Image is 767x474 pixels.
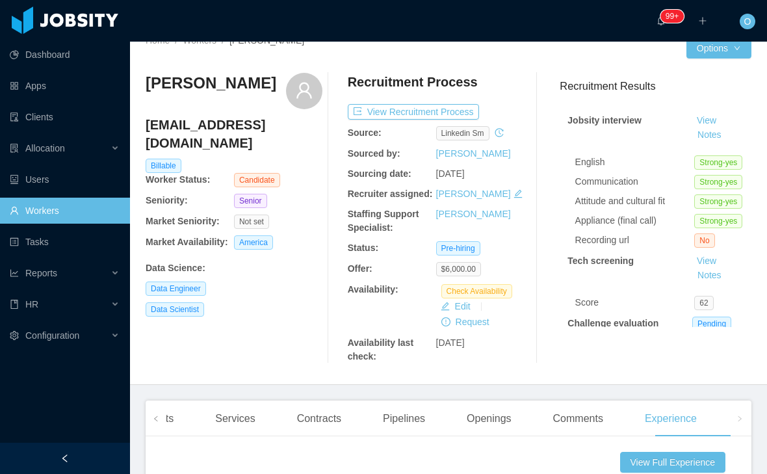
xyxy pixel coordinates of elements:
[436,168,465,179] span: [DATE]
[146,73,276,94] h3: [PERSON_NAME]
[348,337,413,362] b: Availability last check:
[436,241,480,256] span: Pre-hiring
[10,166,120,192] a: icon: robotUsers
[25,330,79,341] span: Configuration
[348,189,433,199] b: Recruiter assigned:
[146,237,228,247] b: Market Availability:
[692,268,727,283] button: Notes
[10,42,120,68] a: icon: pie-chartDashboard
[146,302,204,317] span: Data Scientist
[660,10,684,23] sup: 1649
[456,401,522,437] div: Openings
[736,415,743,422] i: icon: right
[234,173,280,187] span: Candidate
[146,159,181,173] span: Billable
[575,296,695,309] div: Score
[694,233,714,248] span: No
[10,300,19,309] i: icon: book
[25,268,57,278] span: Reports
[348,243,378,253] b: Status:
[146,263,205,273] b: Data Science :
[146,216,220,226] b: Market Seniority:
[436,209,511,219] a: [PERSON_NAME]
[10,269,19,278] i: icon: line-chart
[295,81,313,99] i: icon: user
[348,148,400,159] b: Sourced by:
[372,401,435,437] div: Pipelines
[348,104,479,120] button: icon: exportView Recruitment Process
[495,128,504,137] i: icon: history
[656,16,666,25] i: icon: bell
[436,189,511,199] a: [PERSON_NAME]
[146,174,210,185] b: Worker Status:
[698,16,707,25] i: icon: plus
[567,256,634,266] strong: Tech screening
[436,126,489,140] span: linkedin sm
[694,296,713,310] span: 62
[348,209,419,233] b: Staffing Support Specialist:
[692,115,721,125] a: View
[560,78,751,94] h3: Recruitment Results
[575,155,695,169] div: English
[10,331,19,340] i: icon: setting
[575,214,695,228] div: Appliance (final call)
[513,189,523,198] i: icon: edit
[348,107,479,117] a: icon: exportView Recruitment Process
[692,317,731,331] span: Pending
[348,168,411,179] b: Sourcing date:
[575,175,695,189] div: Communication
[567,115,642,125] strong: Jobsity interview
[25,299,38,309] span: HR
[348,73,478,91] h4: Recruitment Process
[694,155,742,170] span: Strong-yes
[146,282,206,296] span: Data Engineer
[234,215,269,229] span: Not set
[234,235,273,250] span: America
[436,262,481,276] span: $6,000.00
[694,214,742,228] span: Strong-yes
[234,194,267,208] span: Senior
[146,116,322,152] h4: [EMAIL_ADDRESS][DOMAIN_NAME]
[10,229,120,255] a: icon: profileTasks
[348,284,398,295] b: Availability:
[692,256,721,266] a: View
[10,73,120,99] a: icon: appstoreApps
[348,127,382,138] b: Source:
[694,194,742,209] span: Strong-yes
[10,198,120,224] a: icon: userWorkers
[205,401,265,437] div: Services
[575,194,695,208] div: Attitude and cultural fit
[567,318,658,328] strong: Challenge evaluation
[348,263,372,274] b: Offer:
[146,195,188,205] b: Seniority:
[436,337,465,348] span: [DATE]
[10,104,120,130] a: icon: auditClients
[543,401,614,437] div: Comments
[686,38,751,59] button: Optionsicon: down
[287,401,352,437] div: Contracts
[436,148,511,159] a: [PERSON_NAME]
[620,452,725,473] button: View Full Experience
[435,298,476,314] button: icon: editEdit
[744,14,751,29] span: O
[634,401,707,437] div: Experience
[692,127,727,143] button: Notes
[153,415,159,422] i: icon: left
[620,452,731,473] a: View Full Experience
[575,233,695,247] div: Recording url
[694,175,742,189] span: Strong-yes
[436,314,495,330] button: icon: exclamation-circleRequest
[25,143,65,153] span: Allocation
[10,144,19,153] i: icon: solution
